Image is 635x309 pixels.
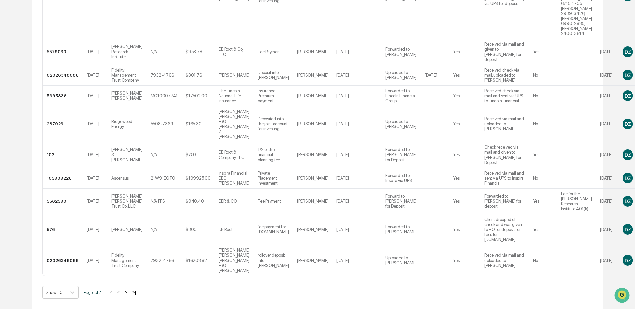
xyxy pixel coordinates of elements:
td: $199925.00 [182,168,214,189]
td: Yes [529,214,557,245]
td: 7932-4766 [147,245,182,276]
td: $300 [182,214,214,245]
td: Deposited into the joint account for investing [254,106,293,142]
td: $801.76 [182,65,214,86]
td: [PERSON_NAME] [PERSON_NAME] [107,86,147,106]
td: [DATE] [83,189,107,214]
span: Pylon [66,113,81,118]
button: < [115,289,122,295]
td: Received via mail and uploaded to [PERSON_NAME] [480,106,529,142]
span: DZ [625,121,631,127]
td: Received via mail and uploaded to [PERSON_NAME] [480,245,529,276]
span: Attestations [55,84,83,91]
td: No [529,86,557,106]
td: [PERSON_NAME] [293,106,333,142]
a: 🔎Data Lookup [4,94,45,106]
td: Inspira Financial DBO [PERSON_NAME] [215,168,254,189]
button: Start new chat [114,53,122,61]
td: Deposit into [PERSON_NAME] [254,65,293,86]
a: 🗄️Attestations [46,82,85,94]
span: DZ [625,257,631,263]
td: [DATE] [83,39,107,65]
td: MG10007741 [147,86,182,106]
td: Received via mail and sent via UPS to Inspira Financial [480,168,529,189]
td: Forwarded to Lincoln Financial Group [381,86,421,106]
td: N/A [147,142,182,168]
td: [DATE] [332,65,381,86]
td: 105909226 [43,168,83,189]
td: [DATE] [332,214,381,245]
td: [PERSON_NAME] [293,65,333,86]
td: [DATE] [83,106,107,142]
td: [DATE] [332,189,381,214]
span: Page 1 of 2 [84,290,101,295]
td: Yes [449,86,480,106]
td: Yes [449,168,480,189]
span: DZ [625,198,631,204]
td: Uploaded to [PERSON_NAME] [381,245,421,276]
td: $165.30 [182,106,214,142]
button: >| [130,289,138,295]
td: Fidelity Management Trust Company [107,245,147,276]
td: Yes [529,189,557,214]
td: N/A [147,39,182,65]
td: [DATE] [596,245,619,276]
td: [PERSON_NAME] [PERSON_NAME] [PERSON_NAME] FBO [PERSON_NAME] [215,245,254,276]
td: DB Root & Co, LLC [215,39,254,65]
td: 5582590 [43,189,83,214]
div: We're available if you need us! [23,58,84,63]
td: Yes [449,142,480,168]
td: $940.40 [182,189,214,214]
td: 5695836 [43,86,83,106]
td: Yes [449,106,480,142]
td: [DATE] [596,65,619,86]
td: Forward to [PERSON_NAME] for Deposit [381,189,421,214]
div: 🖐️ [7,85,12,90]
td: [DATE] [83,142,107,168]
td: Insurance Premium payment [254,86,293,106]
td: Forwarded to [PERSON_NAME] for Deposit [381,142,421,168]
td: [PERSON_NAME] Research Institute [107,39,147,65]
td: Forwarded to [PERSON_NAME] for deposit [480,189,529,214]
td: [DATE] [596,142,619,168]
td: [PERSON_NAME] [PERSON_NAME] Trust Co, LLC [107,189,147,214]
div: 🔎 [7,98,12,103]
td: Private Placement Investment [254,168,293,189]
td: $16208.82 [182,245,214,276]
td: [DATE] [332,39,381,65]
td: Received via mail and given to [PERSON_NAME] for deposit [480,39,529,65]
td: [PERSON_NAME] [215,65,254,86]
td: [PERSON_NAME] [PERSON_NAME] FBO [PERSON_NAME] 7 [PERSON_NAME] [215,106,254,142]
td: N/A [147,214,182,245]
td: [PERSON_NAME] [293,214,333,245]
td: Yes [449,214,480,245]
span: DZ [625,72,631,78]
span: DZ [625,93,631,99]
td: [DATE] [332,86,381,106]
td: DBR & CO [215,189,254,214]
td: $17502.00 [182,86,214,106]
span: Data Lookup [13,97,42,104]
td: 5508-7369 [147,106,182,142]
td: Forwarded to [PERSON_NAME] [381,39,421,65]
td: Fee for the [PERSON_NAME] Research Institute 401(k) [557,189,596,214]
td: $750 [182,142,214,168]
td: Yes [449,245,480,276]
td: 576 [43,214,83,245]
td: Received check via mail, uploaded to [PERSON_NAME] [480,65,529,86]
td: [PERSON_NAME] [293,189,333,214]
td: [DATE] [83,86,107,106]
td: Ascensus [107,168,147,189]
button: > [123,289,129,295]
td: Forwarded to [PERSON_NAME] [381,214,421,245]
td: No [529,245,557,276]
div: Start new chat [23,51,110,58]
td: [DATE] [83,168,107,189]
td: 102 [43,142,83,168]
td: 5579030 [43,39,83,65]
td: Uploaded to [PERSON_NAME] [381,106,421,142]
div: 🗄️ [48,85,54,90]
td: [PERSON_NAME] [293,245,333,276]
td: [DATE] [83,245,107,276]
